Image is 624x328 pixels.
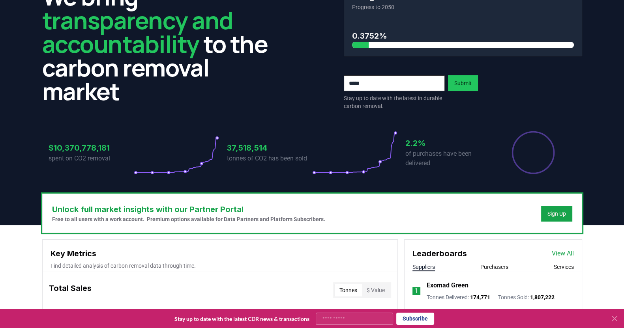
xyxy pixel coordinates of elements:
[470,294,490,300] span: 174,771
[412,263,435,271] button: Suppliers
[498,293,555,301] p: Tonnes Sold :
[414,286,418,296] p: 1
[554,263,574,271] button: Services
[547,210,566,218] a: Sign Up
[541,206,572,222] button: Sign Up
[448,75,478,91] button: Submit
[412,248,467,259] h3: Leaderboards
[51,248,390,259] h3: Key Metrics
[49,154,134,163] p: spent on CO2 removal
[530,294,555,300] span: 1,807,222
[49,142,134,154] h3: $10,370,778,181
[344,94,445,110] p: Stay up to date with the latest in durable carbon removal.
[480,263,508,271] button: Purchasers
[405,137,491,149] h3: 2.2%
[405,149,491,168] p: of purchases have been delivered
[335,284,362,296] button: Tonnes
[352,30,574,42] h3: 0.3752%
[52,308,62,314] tspan: 38M
[352,3,574,11] p: Progress to 2050
[52,203,325,215] h3: Unlock full market insights with our Partner Portal
[51,262,390,270] p: Find detailed analysis of carbon removal data through time.
[427,281,468,290] a: Exomad Green
[227,142,312,154] h3: 37,518,514
[511,130,555,175] div: Percentage of sales delivered
[227,154,312,163] p: tonnes of CO2 has been sold
[49,282,92,298] h3: Total Sales
[42,4,233,60] span: transparency and accountability
[427,293,490,301] p: Tonnes Delivered :
[552,249,574,258] a: View All
[362,284,390,296] button: $ Value
[52,215,325,223] p: Free to all users with a work account. Premium options available for Data Partners and Platform S...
